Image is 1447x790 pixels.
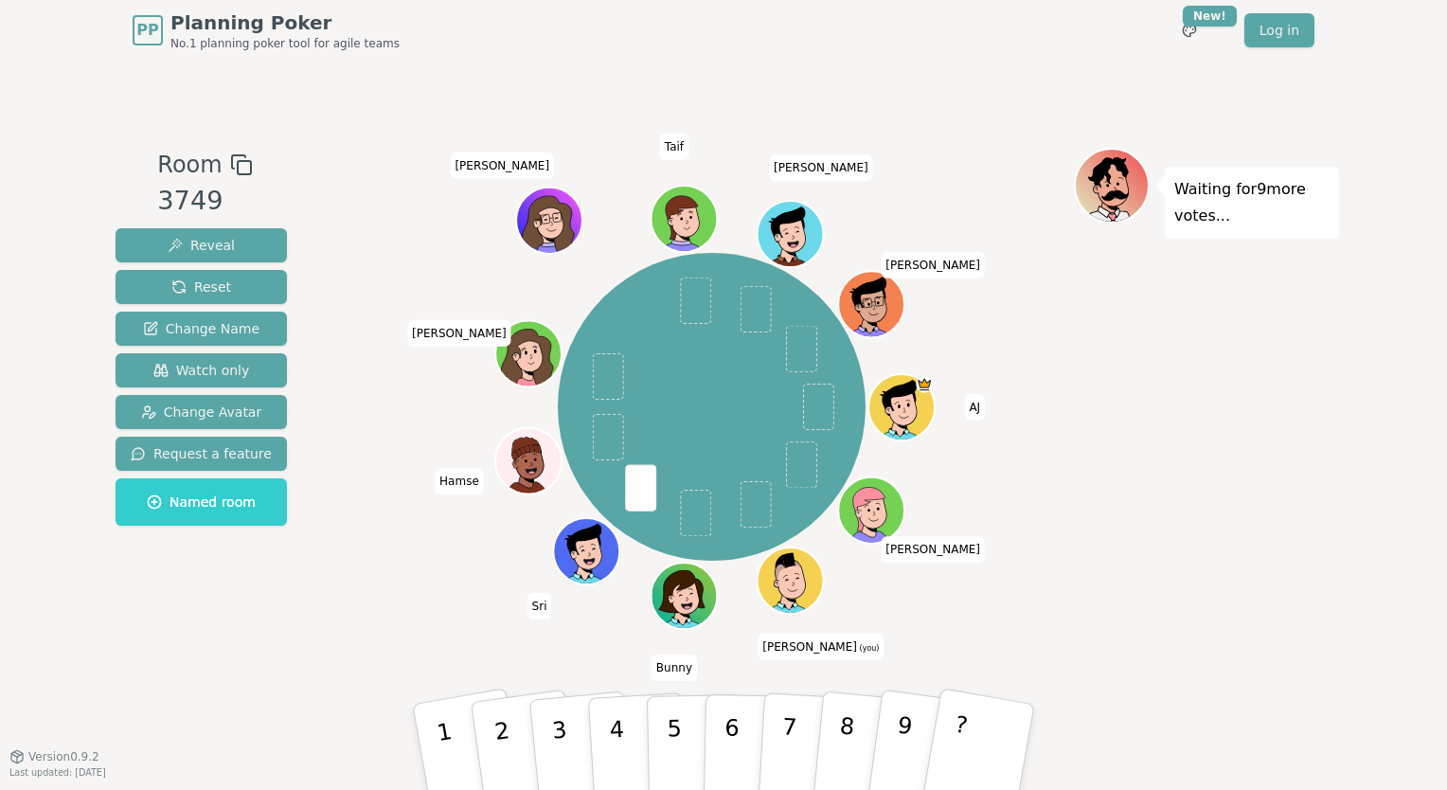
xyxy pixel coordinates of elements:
[116,312,287,346] button: Change Name
[1174,176,1330,229] p: Waiting for 9 more votes...
[116,353,287,387] button: Watch only
[170,9,400,36] span: Planning Poker
[881,252,985,278] span: Click to change your name
[171,278,231,296] span: Reset
[9,749,99,764] button: Version0.9.2
[527,593,552,619] span: Click to change your name
[9,767,106,778] span: Last updated: [DATE]
[116,478,287,526] button: Named room
[435,468,484,494] span: Click to change your name
[131,444,272,463] span: Request a feature
[143,319,259,338] span: Change Name
[450,152,554,178] span: Click to change your name
[170,36,400,51] span: No.1 planning poker tool for agile teams
[407,319,511,346] span: Click to change your name
[759,549,822,612] button: Click to change your avatar
[116,270,287,304] button: Reset
[881,536,985,563] span: Click to change your name
[857,643,880,652] span: (you)
[116,228,287,262] button: Reveal
[168,236,235,255] span: Reveal
[660,134,688,160] span: Click to change your name
[153,361,250,380] span: Watch only
[157,148,222,182] span: Room
[652,655,697,681] span: Click to change your name
[758,633,884,659] span: Click to change your name
[133,9,400,51] a: PPPlanning PokerNo.1 planning poker tool for agile teams
[1172,13,1206,47] button: New!
[116,395,287,429] button: Change Avatar
[1244,13,1314,47] a: Log in
[769,154,873,181] span: Click to change your name
[141,403,262,422] span: Change Avatar
[147,493,256,512] span: Named room
[136,19,158,42] span: PP
[116,437,287,471] button: Request a feature
[28,749,99,764] span: Version 0.9.2
[157,182,252,221] div: 3749
[1183,6,1237,27] div: New!
[917,376,934,393] span: AJ is the host
[964,394,985,421] span: Click to change your name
